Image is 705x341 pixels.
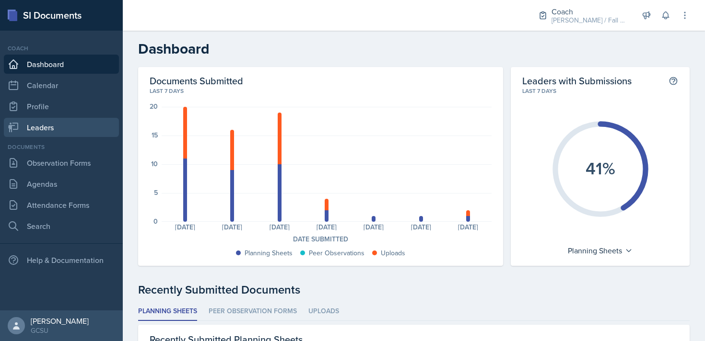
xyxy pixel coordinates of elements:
h2: Leaders with Submissions [522,75,632,87]
a: Dashboard [4,55,119,74]
a: Search [4,216,119,236]
li: Planning Sheets [138,302,197,321]
a: Leaders [4,118,119,137]
div: [PERSON_NAME] / Fall 2025 [552,15,628,25]
div: Planning Sheets [245,248,293,258]
div: [PERSON_NAME] [31,316,89,326]
div: [DATE] [350,224,397,230]
div: Peer Observations [309,248,364,258]
div: Coach [4,44,119,53]
div: [DATE] [209,224,256,230]
div: GCSU [31,326,89,335]
a: Profile [4,97,119,116]
text: 41% [586,156,615,181]
div: [DATE] [256,224,303,230]
div: Date Submitted [150,234,492,244]
div: [DATE] [162,224,209,230]
div: [DATE] [398,224,445,230]
div: 10 [151,160,158,167]
div: [DATE] [445,224,492,230]
div: Last 7 days [522,87,678,95]
div: Planning Sheets [563,243,637,258]
div: 0 [153,218,158,225]
h2: Documents Submitted [150,75,492,87]
div: Last 7 days [150,87,492,95]
div: Coach [552,6,628,17]
div: Documents [4,143,119,151]
div: 15 [152,132,158,138]
a: Agendas [4,174,119,193]
a: Calendar [4,76,119,95]
div: [DATE] [303,224,350,230]
div: 20 [150,103,158,110]
div: Recently Submitted Documents [138,281,690,298]
a: Observation Forms [4,153,119,172]
div: Help & Documentation [4,250,119,270]
li: Peer Observation Forms [209,302,297,321]
a: Attendance Forms [4,195,119,215]
li: Uploads [308,302,339,321]
h2: Dashboard [138,40,690,57]
div: Uploads [381,248,405,258]
div: 5 [154,189,158,196]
